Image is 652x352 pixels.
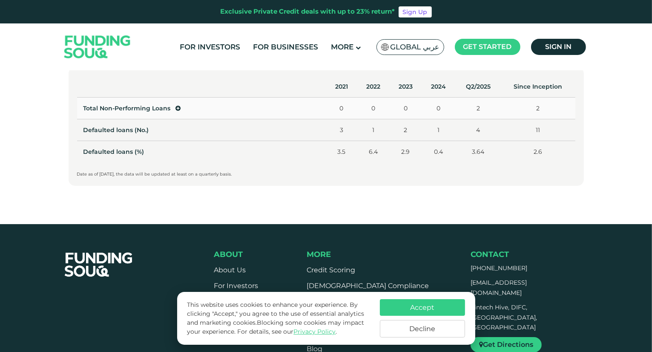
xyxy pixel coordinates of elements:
[471,250,509,259] span: Contact
[357,76,389,98] th: 2022
[326,98,357,119] td: 0
[187,319,364,335] span: Blocking some cookies may impact your experience.
[463,43,512,51] span: Get started
[422,119,456,141] td: 1
[471,279,527,297] a: [EMAIL_ADDRESS][DOMAIN_NAME]
[221,7,395,17] div: Exclusive Private Credit deals with up to 23% return*
[214,282,258,290] a: For Investors
[307,266,355,274] a: Credit Scoring
[389,119,422,141] td: 2
[77,171,575,177] p: Date as of [DATE], the data will be updated at least on a quarterly basis.
[455,119,501,141] td: 4
[77,141,326,163] td: Defaulted loans (%)
[501,98,575,119] td: 2
[391,42,439,52] span: Global عربي
[214,250,265,259] div: About
[307,282,429,290] a: [DEMOGRAPHIC_DATA] Compliance
[357,98,389,119] td: 0
[293,328,336,335] a: Privacy Policy
[501,141,575,163] td: 2.6
[251,40,320,54] a: For Businesses
[357,119,389,141] td: 1
[380,299,465,316] button: Accept
[545,43,572,51] span: Sign in
[501,119,575,141] td: 11
[214,266,246,274] a: About Us
[399,6,432,17] a: Sign Up
[178,40,242,54] a: For Investors
[471,264,527,272] a: [PHONE_NUMBER]
[56,26,139,69] img: Logo
[422,76,456,98] th: 2024
[77,119,326,141] td: Defaulted loans (No.)
[389,141,422,163] td: 2.9
[380,320,465,338] button: Decline
[389,98,422,119] td: 0
[357,141,389,163] td: 6.4
[422,98,456,119] td: 0
[237,328,337,335] span: For details, see our .
[531,39,586,55] a: Sign in
[455,141,501,163] td: 3.64
[326,76,357,98] th: 2021
[331,43,353,51] span: More
[56,242,141,287] img: FooterLogo
[187,300,371,336] p: This website uses cookies to enhance your experience. By clicking "Accept," you agree to the use ...
[471,303,572,333] p: Fintech Hive, DIFC, [GEOGRAPHIC_DATA], [GEOGRAPHIC_DATA]
[307,250,331,259] span: More
[381,43,389,51] img: SA Flag
[501,76,575,98] th: Since Inception
[455,76,501,98] th: Q2/2025
[455,98,501,119] td: 2
[83,104,171,112] span: Total Non-Performing Loans
[422,141,456,163] td: 0.4
[389,76,422,98] th: 2023
[326,141,357,163] td: 3.5
[326,119,357,141] td: 3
